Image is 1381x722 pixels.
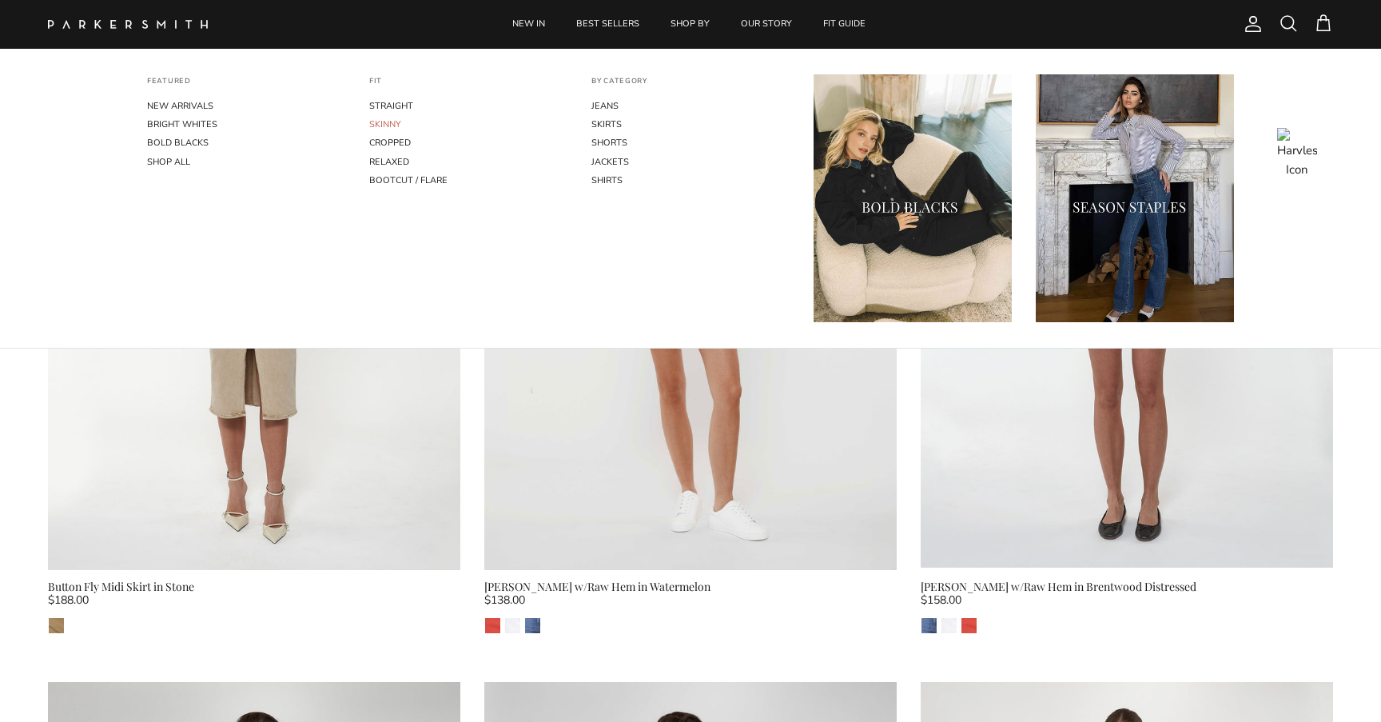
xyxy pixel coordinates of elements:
a: Button Fly Midi Skirt in Stone $188.00 Stone [48,578,460,635]
a: Account [1237,14,1263,34]
a: SHORTS [591,134,790,152]
span: $158.00 [921,592,961,609]
a: FEATURED [147,77,191,98]
a: NEW ARRIVALS [147,97,345,115]
img: Eternal White [941,618,957,633]
a: [PERSON_NAME] w/Raw Hem in Brentwood Distressed $158.00 BrentwoodEternal WhiteWatermelon [921,578,1333,635]
img: Parker Smith [48,20,208,29]
img: Watermelon [961,618,977,633]
a: FIT [369,77,382,98]
div: [PERSON_NAME] w/Raw Hem in Watermelon [484,578,897,596]
a: Eternal White [941,617,957,634]
a: Eternal White [504,617,521,634]
div: Button Fly Midi Skirt in Stone [48,578,460,596]
a: Brentwood [524,617,541,634]
img: Eternal White [505,618,520,633]
a: BOOTCUT / FLARE [369,171,567,189]
a: BOLD BLACKS [147,134,345,152]
span: $138.00 [484,592,525,609]
img: Stone [49,618,64,633]
img: Watermelon [485,618,500,633]
a: STRAIGHT [369,97,567,115]
a: CROPPED [369,134,567,152]
a: JEANS [591,97,790,115]
a: BY CATEGORY [591,77,647,98]
span: $188.00 [48,592,89,609]
a: SHIRTS [591,171,790,189]
a: Brentwood [921,617,937,634]
a: SHOP ALL [147,153,345,171]
img: Brentwood [525,618,540,633]
a: Watermelon [484,617,501,634]
a: Watermelon [961,617,977,634]
a: BRIGHT WHITES [147,115,345,134]
a: SKIRTS [591,115,790,134]
a: [PERSON_NAME] w/Raw Hem in Watermelon $138.00 WatermelonEternal WhiteBrentwood [484,578,897,635]
a: Stone [48,617,65,634]
a: RELAXED [369,153,567,171]
div: [PERSON_NAME] w/Raw Hem in Brentwood Distressed [921,578,1333,596]
a: SKINNY [369,115,567,134]
img: Brentwood [921,618,937,633]
a: JACKETS [591,153,790,171]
